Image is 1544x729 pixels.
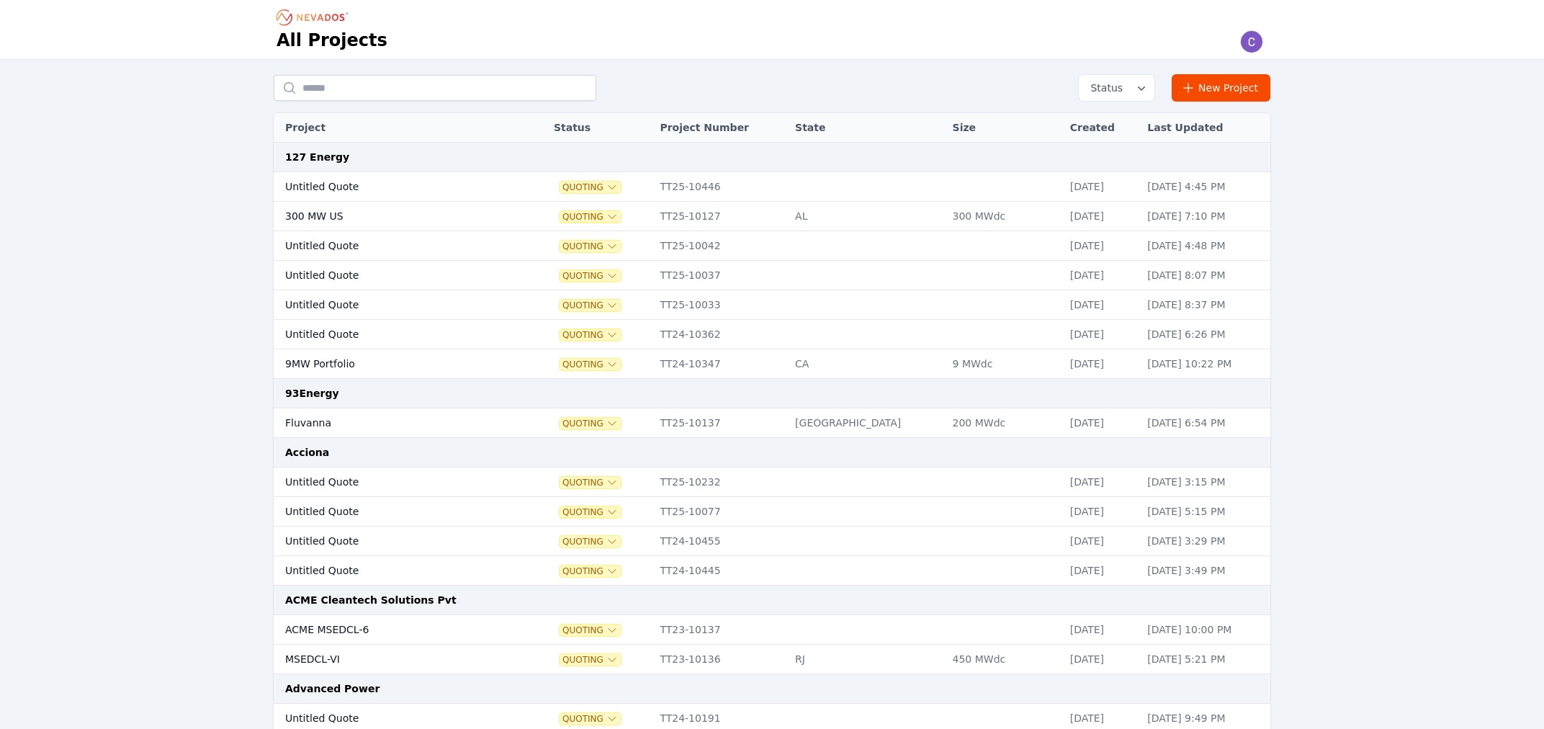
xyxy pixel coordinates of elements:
tr: Untitled QuoteQuotingTT24-10445[DATE][DATE] 3:49 PM [274,556,1270,586]
tr: Untitled QuoteQuotingTT25-10446[DATE][DATE] 4:45 PM [274,172,1270,202]
td: [DATE] [1063,349,1141,379]
td: [DATE] 8:07 PM [1140,261,1270,290]
td: [DATE] [1063,645,1141,674]
td: TT25-10127 [652,202,788,231]
button: Status [1079,75,1154,101]
td: TT25-10037 [652,261,788,290]
td: TT24-10445 [652,556,788,586]
td: [DATE] [1063,261,1141,290]
th: Created [1063,113,1141,143]
td: TT24-10455 [652,527,788,556]
td: Advanced Power [274,674,1270,704]
button: Quoting [560,565,621,577]
td: ACME MSEDCL-6 [274,615,509,645]
tr: 300 MW USQuotingTT25-10127AL300 MWdc[DATE][DATE] 7:10 PM [274,202,1270,231]
tr: Untitled QuoteQuotingTT24-10455[DATE][DATE] 3:29 PM [274,527,1270,556]
a: New Project [1172,74,1270,102]
th: Last Updated [1140,113,1270,143]
td: CA [788,349,945,379]
td: [GEOGRAPHIC_DATA] [788,408,945,438]
td: Untitled Quote [274,172,509,202]
td: [DATE] [1063,527,1141,556]
span: Quoting [560,713,621,725]
tr: Untitled QuoteQuotingTT25-10037[DATE][DATE] 8:07 PM [274,261,1270,290]
td: AL [788,202,945,231]
tr: Untitled QuoteQuotingTT25-10077[DATE][DATE] 5:15 PM [274,497,1270,527]
td: TT25-10137 [652,408,788,438]
td: [DATE] [1063,556,1141,586]
td: [DATE] 3:15 PM [1140,468,1270,497]
td: [DATE] [1063,468,1141,497]
th: Size [946,113,1063,143]
button: Quoting [560,300,621,311]
td: [DATE] 6:26 PM [1140,320,1270,349]
td: Untitled Quote [274,231,509,261]
tr: Untitled QuoteQuotingTT25-10042[DATE][DATE] 4:48 PM [274,231,1270,261]
span: Status [1085,81,1123,95]
td: TT25-10232 [652,468,788,497]
tr: Untitled QuoteQuotingTT25-10232[DATE][DATE] 3:15 PM [274,468,1270,497]
td: [DATE] [1063,320,1141,349]
button: Quoting [560,506,621,518]
td: 9MW Portfolio [274,349,509,379]
button: Quoting [560,211,621,223]
td: [DATE] 10:00 PM [1140,615,1270,645]
button: Quoting [560,329,621,341]
td: [DATE] 7:10 PM [1140,202,1270,231]
td: TT24-10347 [652,349,788,379]
td: Untitled Quote [274,468,509,497]
td: TT23-10136 [652,645,788,674]
tr: FluvannaQuotingTT25-10137[GEOGRAPHIC_DATA]200 MWdc[DATE][DATE] 6:54 PM [274,408,1270,438]
button: Quoting [560,182,621,193]
td: [DATE] 6:54 PM [1140,408,1270,438]
td: [DATE] 4:45 PM [1140,172,1270,202]
tr: ACME MSEDCL-6QuotingTT23-10137[DATE][DATE] 10:00 PM [274,615,1270,645]
td: [DATE] [1063,615,1141,645]
th: State [788,113,945,143]
td: 127 Energy [274,143,1270,172]
tr: 9MW PortfolioQuotingTT24-10347CA9 MWdc[DATE][DATE] 10:22 PM [274,349,1270,379]
img: Carl Jackson [1240,30,1263,53]
td: [DATE] 3:49 PM [1140,556,1270,586]
td: [DATE] [1063,172,1141,202]
td: MSEDCL-VI [274,645,509,674]
th: Project [274,113,509,143]
button: Quoting [560,270,621,282]
tr: Untitled QuoteQuotingTT24-10362[DATE][DATE] 6:26 PM [274,320,1270,349]
td: TT24-10362 [652,320,788,349]
td: [DATE] 8:37 PM [1140,290,1270,320]
td: [DATE] [1063,202,1141,231]
tr: Untitled QuoteQuotingTT25-10033[DATE][DATE] 8:37 PM [274,290,1270,320]
td: RJ [788,645,945,674]
tr: MSEDCL-VIQuotingTT23-10136RJ450 MWdc[DATE][DATE] 5:21 PM [274,645,1270,674]
td: TT25-10446 [652,172,788,202]
button: Quoting [560,625,621,636]
th: Status [547,113,652,143]
button: Quoting [560,654,621,666]
td: [DATE] [1063,497,1141,527]
td: Untitled Quote [274,261,509,290]
h1: All Projects [277,29,387,52]
th: Project Number [652,113,788,143]
td: Fluvanna [274,408,509,438]
td: 300 MWdc [946,202,1063,231]
td: Untitled Quote [274,527,509,556]
td: 300 MW US [274,202,509,231]
span: Quoting [560,418,621,429]
button: Quoting [560,536,621,547]
button: Quoting [560,477,621,488]
td: [DATE] 5:21 PM [1140,645,1270,674]
td: [DATE] [1063,231,1141,261]
td: TT25-10033 [652,290,788,320]
span: Quoting [560,241,621,252]
td: TT25-10077 [652,497,788,527]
